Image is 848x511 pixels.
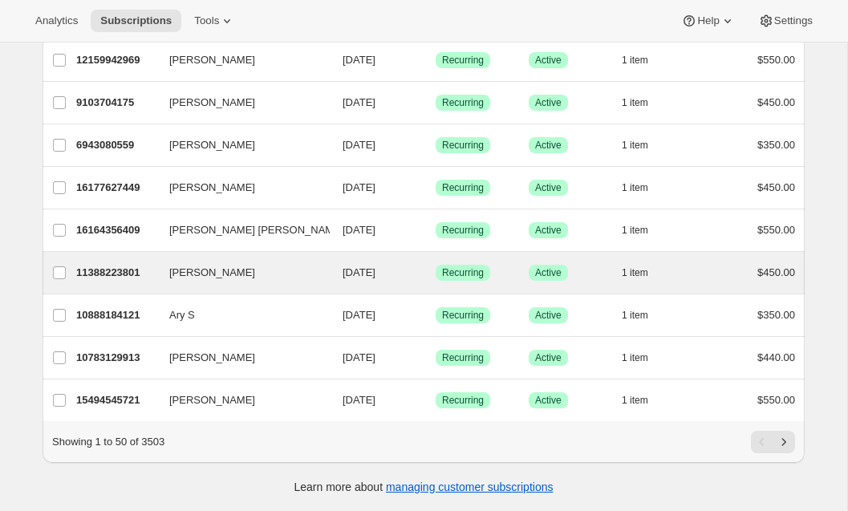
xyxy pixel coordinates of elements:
button: [PERSON_NAME] [160,260,320,286]
span: Recurring [442,224,484,237]
span: $550.00 [757,224,795,236]
span: Active [535,394,562,407]
span: [PERSON_NAME] [169,52,255,68]
span: Recurring [442,139,484,152]
span: $550.00 [757,394,795,406]
p: 15494545721 [76,392,156,408]
button: 1 item [622,262,666,284]
span: Settings [774,14,813,27]
span: Active [535,309,562,322]
span: 1 item [622,181,648,194]
span: $350.00 [757,309,795,321]
button: 1 item [622,304,666,326]
div: 15494545721[PERSON_NAME][DATE]SuccessRecurringSuccessActive1 item$550.00 [76,389,795,412]
span: $450.00 [757,266,795,278]
div: 11388223801[PERSON_NAME][DATE]SuccessRecurringSuccessActive1 item$450.00 [76,262,795,284]
span: $440.00 [757,351,795,363]
button: Help [672,10,745,32]
span: [PERSON_NAME] [169,95,255,111]
span: 1 item [622,309,648,322]
div: 16177627449[PERSON_NAME][DATE]SuccessRecurringSuccessActive1 item$450.00 [76,176,795,199]
span: Active [535,54,562,67]
span: [PERSON_NAME] [169,137,255,153]
p: 12159942969 [76,52,156,68]
span: Active [535,224,562,237]
span: [PERSON_NAME] [169,392,255,408]
p: Learn more about [294,479,554,495]
span: [DATE] [343,54,375,66]
span: 1 item [622,394,648,407]
p: 10783129913 [76,350,156,366]
p: 16177627449 [76,180,156,196]
a: managing customer subscriptions [386,481,554,493]
button: Subscriptions [91,10,181,32]
span: Recurring [442,96,484,109]
button: 1 item [622,91,666,114]
p: Showing 1 to 50 of 3503 [52,434,164,450]
span: Help [697,14,719,27]
span: Recurring [442,181,484,194]
span: Recurring [442,394,484,407]
span: Active [535,181,562,194]
span: 1 item [622,351,648,364]
div: 10783129913[PERSON_NAME][DATE]SuccessRecurringSuccessActive1 item$440.00 [76,347,795,369]
p: 9103704175 [76,95,156,111]
span: [PERSON_NAME] [169,180,255,196]
span: Active [535,96,562,109]
div: 16164356409[PERSON_NAME] [PERSON_NAME][DATE]SuccessRecurringSuccessActive1 item$550.00 [76,219,795,241]
button: 1 item [622,219,666,241]
span: [PERSON_NAME] [169,265,255,281]
button: Tools [185,10,245,32]
span: $450.00 [757,96,795,108]
span: [DATE] [343,181,375,193]
span: [DATE] [343,139,375,151]
button: Next [773,431,795,453]
span: $450.00 [757,181,795,193]
div: 10888184121Ary S[DATE]SuccessRecurringSuccessActive1 item$350.00 [76,304,795,326]
span: Ary S [169,307,195,323]
span: 1 item [622,139,648,152]
span: Recurring [442,54,484,67]
span: [DATE] [343,394,375,406]
button: [PERSON_NAME] [160,175,320,201]
span: [DATE] [343,309,375,321]
button: 1 item [622,347,666,369]
button: 1 item [622,134,666,156]
span: [PERSON_NAME] [169,350,255,366]
button: Settings [749,10,822,32]
span: 1 item [622,224,648,237]
span: 1 item [622,54,648,67]
span: Tools [194,14,219,27]
span: $350.00 [757,139,795,151]
span: Recurring [442,309,484,322]
span: $550.00 [757,54,795,66]
p: 6943080559 [76,137,156,153]
p: 10888184121 [76,307,156,323]
button: Ary S [160,302,320,328]
span: [DATE] [343,96,375,108]
span: Active [535,139,562,152]
span: Active [535,266,562,279]
p: 11388223801 [76,265,156,281]
button: 1 item [622,49,666,71]
div: 9103704175[PERSON_NAME][DATE]SuccessRecurringSuccessActive1 item$450.00 [76,91,795,114]
nav: Pagination [751,431,795,453]
div: 6943080559[PERSON_NAME][DATE]SuccessRecurringSuccessActive1 item$350.00 [76,134,795,156]
button: [PERSON_NAME] [PERSON_NAME] [160,217,320,243]
span: [DATE] [343,266,375,278]
button: [PERSON_NAME] [160,90,320,116]
p: 16164356409 [76,222,156,238]
span: [DATE] [343,351,375,363]
span: 1 item [622,96,648,109]
button: 1 item [622,176,666,199]
span: Analytics [35,14,78,27]
span: Active [535,351,562,364]
span: [PERSON_NAME] [PERSON_NAME] [169,222,343,238]
button: Analytics [26,10,87,32]
span: [DATE] [343,224,375,236]
span: Subscriptions [100,14,172,27]
span: 1 item [622,266,648,279]
button: [PERSON_NAME] [160,47,320,73]
button: [PERSON_NAME] [160,387,320,413]
div: 12159942969[PERSON_NAME][DATE]SuccessRecurringSuccessActive1 item$550.00 [76,49,795,71]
